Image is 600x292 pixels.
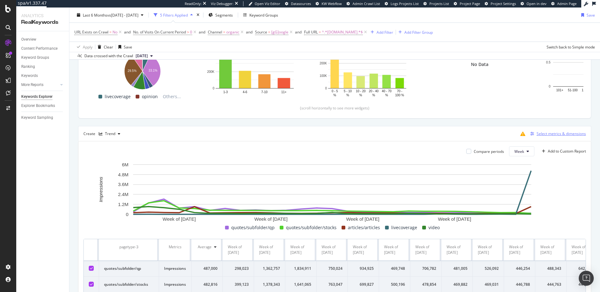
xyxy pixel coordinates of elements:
div: Week of [DATE] [353,244,374,255]
span: No [112,28,117,37]
span: Week [514,149,524,154]
span: livecoverage [105,93,131,100]
div: pagetype-3 [104,244,154,250]
span: [gG]oogle [271,28,288,37]
a: More Reports [21,82,58,88]
span: No. of Visits On Current Period [133,29,186,35]
div: Save [124,44,132,49]
button: and [199,29,205,35]
text: % [385,93,388,97]
a: Project Settings [485,1,516,6]
div: 487,000 [197,266,217,271]
a: KW Webflow [316,1,342,6]
text: 1.2M [118,202,128,207]
span: Admin Page [557,1,577,6]
text: 2.4M [118,192,128,197]
text: 33.1% [148,69,157,72]
text: Week of [DATE] [346,217,379,222]
div: Week of [DATE] [259,244,280,255]
text: 5 - 10 [344,89,352,93]
text: 1-3 [223,90,228,94]
div: 446,254 [509,266,530,271]
text: 7-10 [261,90,267,94]
div: No Data [471,61,488,68]
text: 0 [126,212,128,217]
span: quotes/subfolder/qp [231,224,275,231]
div: ReadOnly: [185,1,202,6]
div: A chart. [93,50,191,90]
div: Data crossed with the Crawl [84,53,133,59]
div: Keyword Groups [21,54,49,61]
text: 100 % [395,93,404,97]
div: (scroll horizontally to see more widgets) [86,105,583,111]
a: Keyword Groups [21,54,65,61]
text: 11+ [281,90,287,94]
div: Explorer Bookmarks [21,103,55,109]
div: Select metrics & dimensions [537,131,586,136]
div: 481,005 [447,266,467,271]
svg: A chart. [206,35,303,98]
div: Week of [DATE] [228,244,249,255]
div: Content Performance [21,45,57,52]
div: Week of [DATE] [509,244,530,255]
div: Add Filter Group [404,29,433,35]
a: Explorer Bookmarks [21,103,65,109]
div: 1,834,911 [290,266,311,271]
a: Keywords Explorer [21,93,65,100]
span: > [187,29,189,35]
span: = [223,29,225,35]
span: articles/articles [348,224,380,231]
button: [DATE] [133,52,155,60]
div: Create [83,129,123,139]
span: Project Settings [491,1,516,6]
div: 1,641,065 [290,282,311,287]
text: 0 [325,87,327,90]
button: and [295,29,302,35]
text: 40 - 70 [382,89,392,93]
div: 478,854 [415,282,436,287]
span: video [428,224,440,231]
span: opinion [142,93,158,100]
button: Save [116,42,132,52]
div: 5 Filters Applied [160,12,188,18]
div: Keyword Sampling [21,114,53,121]
span: Last 6 Months [83,12,107,18]
a: Open Viz Editor [248,1,280,6]
span: livecoverage [391,224,417,231]
div: Switch back to Simple mode [547,44,595,49]
span: quotes/subfolder/stocks [286,224,337,231]
div: Save [587,12,595,18]
div: Ranking [21,63,35,70]
div: 446,788 [509,282,530,287]
text: 16-50 [582,88,590,92]
span: URL Exists on Crawl [74,29,108,35]
text: 200K [320,62,327,65]
div: Clear [104,44,113,49]
div: 706,782 [415,266,436,271]
span: Source [255,29,267,35]
div: A chart. [318,35,416,98]
div: 469,031 [478,282,499,287]
div: Week of [DATE] [415,244,436,255]
button: and [246,29,252,35]
div: Week of [DATE] [447,244,467,255]
div: 642,657 [572,266,592,271]
span: 0 [190,28,192,37]
span: Admin Crawl List [352,1,380,6]
div: 488,343 [540,266,561,271]
span: 2025 Sep. 20th [136,53,148,59]
text: Week of [DATE] [162,217,196,222]
text: 70 - [397,89,402,93]
a: Overview [21,36,65,43]
div: times [195,12,201,18]
button: Save [579,10,595,20]
span: Channel [208,29,222,35]
div: 1,378,343 [259,282,280,287]
div: Trend [105,132,115,136]
button: Add to Custom Report [539,146,586,156]
text: Week of [DATE] [254,217,287,222]
div: 444,763 [540,282,561,287]
div: Keyword Groups [249,12,278,18]
div: Week of [DATE] [384,244,405,255]
div: 750,024 [322,266,342,271]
